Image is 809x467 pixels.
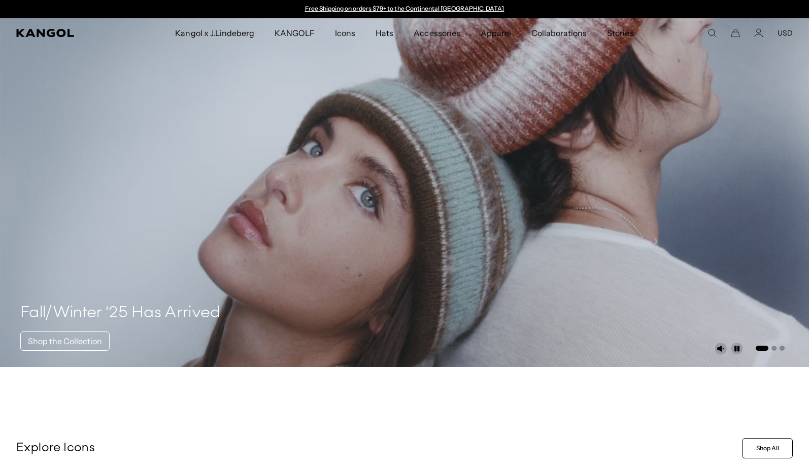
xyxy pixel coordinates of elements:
[275,18,315,48] span: KANGOLF
[365,18,403,48] a: Hats
[756,346,768,351] button: Go to slide 1
[16,29,116,37] a: Kangol
[771,346,777,351] button: Go to slide 2
[335,18,355,48] span: Icons
[300,5,509,13] slideshow-component: Announcement bar
[300,5,509,13] div: 1 of 2
[376,18,393,48] span: Hats
[731,343,743,355] button: Pause
[403,18,470,48] a: Accessories
[20,331,110,351] a: Shop the Collection
[300,5,509,13] div: Announcement
[470,18,521,48] a: Apparel
[778,28,793,38] button: USD
[780,346,785,351] button: Go to slide 3
[20,303,221,323] h4: Fall/Winter ‘25 Has Arrived
[521,18,597,48] a: Collaborations
[305,5,504,12] a: Free Shipping on orders $79+ to the Continental [GEOGRAPHIC_DATA]
[16,441,738,456] p: Explore Icons
[754,28,763,38] a: Account
[607,18,633,48] span: Stories
[597,18,644,48] a: Stories
[481,18,511,48] span: Apparel
[325,18,365,48] a: Icons
[165,18,264,48] a: Kangol x J.Lindeberg
[531,18,587,48] span: Collaborations
[264,18,325,48] a: KANGOLF
[742,438,793,458] a: Shop All
[715,343,727,355] button: Unmute
[175,18,254,48] span: Kangol x J.Lindeberg
[707,28,717,38] summary: Search here
[755,344,785,352] ul: Select a slide to show
[414,18,460,48] span: Accessories
[731,28,740,38] button: Cart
